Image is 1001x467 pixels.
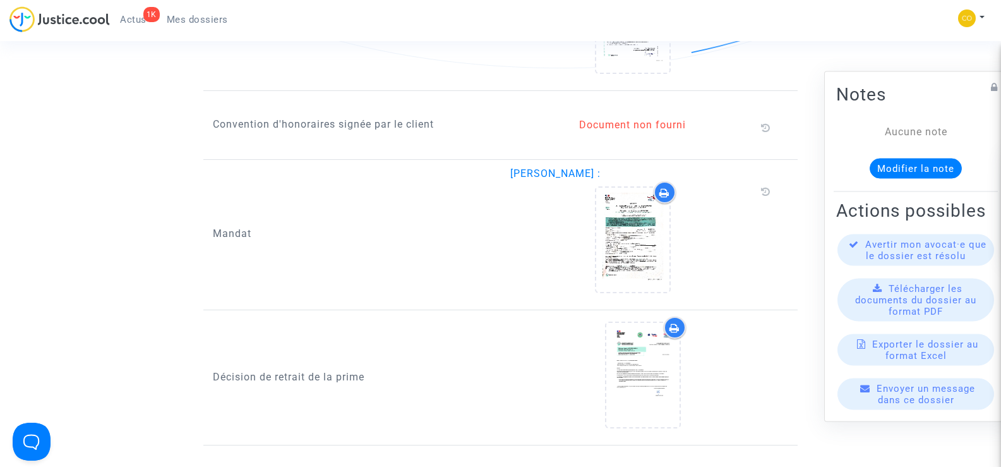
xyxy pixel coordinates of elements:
[13,423,51,461] iframe: Help Scout Beacon - Open
[855,124,976,139] div: Aucune note
[877,382,975,405] span: Envoyer un message dans ce dossier
[213,116,491,132] p: Convention d'honoraires signée par le client
[213,226,491,241] p: Mandat
[213,369,491,385] p: Décision de retrait de la prime
[836,199,995,221] h2: Actions possibles
[870,158,962,178] button: Modifier la note
[510,118,776,133] div: Document non fourni
[872,338,978,361] span: Exporter le dossier au format Excel
[143,7,160,22] div: 1K
[9,6,110,32] img: jc-logo.svg
[110,10,157,29] a: 1KActus
[510,167,601,179] span: [PERSON_NAME] :
[865,238,986,261] span: Avertir mon avocat·e que le dossier est résolu
[958,9,976,27] img: 84a266a8493598cb3cce1313e02c3431
[120,14,147,25] span: Actus
[855,282,976,317] span: Télécharger les documents du dossier au format PDF
[836,83,995,105] h2: Notes
[157,10,238,29] a: Mes dossiers
[167,14,228,25] span: Mes dossiers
